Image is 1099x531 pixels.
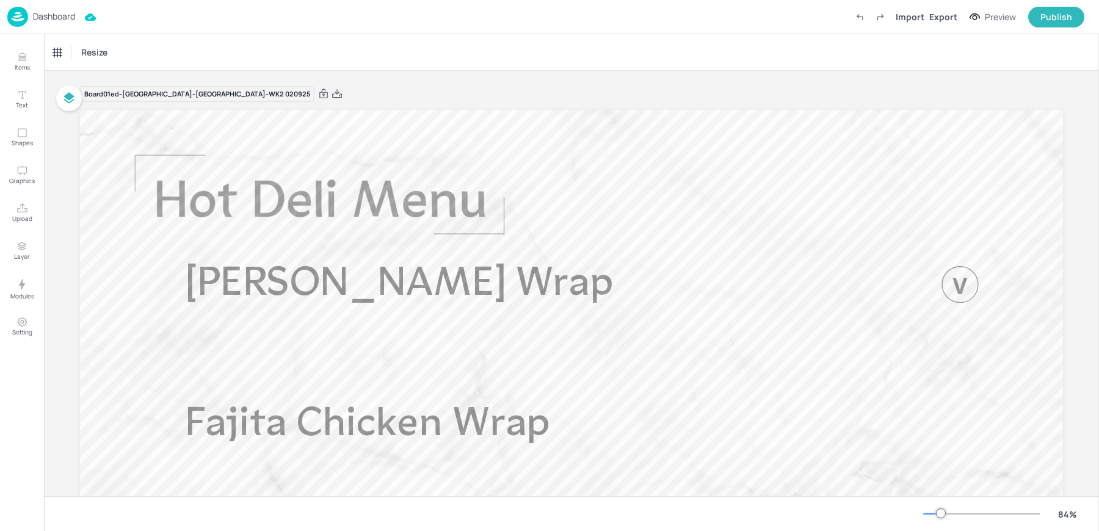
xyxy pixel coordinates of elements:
[185,405,551,446] span: Fajita Chicken Wrap
[1028,7,1084,27] button: Publish
[33,12,75,21] p: Dashboard
[985,10,1016,24] div: Preview
[896,10,924,23] div: Import
[849,7,870,27] label: Undo (Ctrl + Z)
[185,264,614,305] span: [PERSON_NAME] Wrap
[929,10,957,23] div: Export
[79,46,110,59] span: Resize
[962,8,1023,26] button: Preview
[80,86,314,103] div: Board 01ed-[GEOGRAPHIC_DATA]-[GEOGRAPHIC_DATA]-WK2 020925
[870,7,891,27] label: Redo (Ctrl + Y)
[1053,508,1082,521] div: 84 %
[7,7,28,27] img: logo-86c26b7e.jpg
[1040,10,1072,24] div: Publish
